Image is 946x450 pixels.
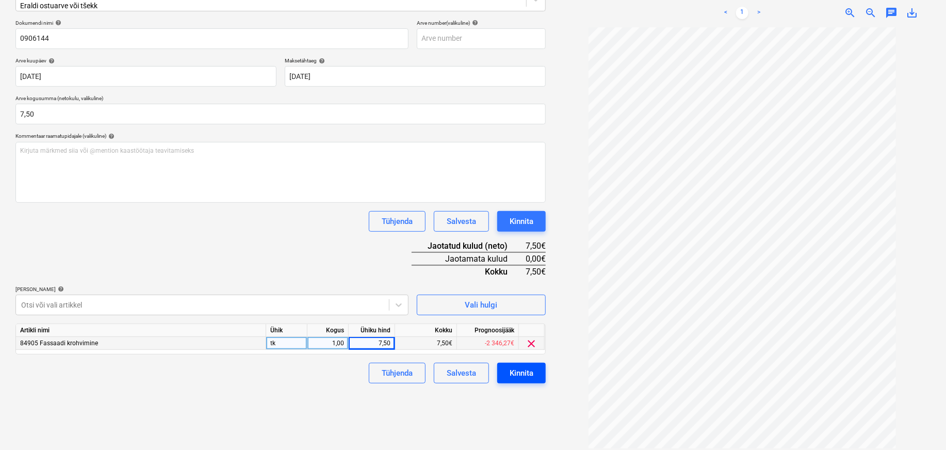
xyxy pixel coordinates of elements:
[353,337,390,350] div: 7,50
[526,337,538,350] span: clear
[753,7,765,19] a: Next page
[524,265,546,278] div: 7,50€
[369,211,426,232] button: Tühjenda
[15,104,546,124] input: Arve kogusumma (netokulu, valikuline)
[307,324,349,337] div: Kogus
[417,20,546,26] div: Arve number (valikuline)
[412,265,524,278] div: Kokku
[15,20,409,26] div: Dokumendi nimi
[20,340,98,347] span: 84905 Fassaadi krohvimine
[412,240,524,252] div: Jaotatud kulud (neto)
[470,20,478,26] span: help
[457,324,519,337] div: Prognoosijääk
[20,2,310,10] div: Eraldi ostuarve või tšekk
[312,337,344,350] div: 1,00
[510,215,533,228] div: Kinnita
[382,215,413,228] div: Tühjenda
[46,58,55,64] span: help
[524,240,546,252] div: 7,50€
[906,7,918,19] span: save_alt
[349,324,395,337] div: Ühiku hind
[524,252,546,265] div: 0,00€
[720,7,732,19] a: Previous page
[447,215,476,228] div: Salvesta
[865,7,877,19] span: zoom_out
[510,366,533,380] div: Kinnita
[53,20,61,26] span: help
[434,363,489,383] button: Salvesta
[844,7,856,19] span: zoom_in
[15,95,546,104] p: Arve kogusumma (netokulu, valikuline)
[285,57,546,64] div: Maksetähtaeg
[266,324,307,337] div: Ühik
[15,286,409,293] div: [PERSON_NAME]
[497,363,546,383] button: Kinnita
[434,211,489,232] button: Salvesta
[417,295,546,315] button: Vali hulgi
[457,337,519,350] div: -2 346,27€
[15,57,276,64] div: Arve kuupäev
[369,363,426,383] button: Tühjenda
[382,366,413,380] div: Tühjenda
[447,366,476,380] div: Salvesta
[412,252,524,265] div: Jaotamata kulud
[15,28,409,49] input: Dokumendi nimi
[885,7,898,19] span: chat
[395,337,457,350] div: 7,50€
[317,58,325,64] span: help
[15,66,276,87] input: Arve kuupäeva pole määratud.
[106,133,115,139] span: help
[465,298,498,312] div: Vali hulgi
[736,7,748,19] a: Page 1 is your current page
[56,286,64,292] span: help
[894,400,946,450] iframe: Chat Widget
[497,211,546,232] button: Kinnita
[395,324,457,337] div: Kokku
[16,324,266,337] div: Artikli nimi
[266,337,307,350] div: tk
[285,66,546,87] input: Tähtaega pole määratud
[15,133,546,139] div: Kommentaar raamatupidajale (valikuline)
[417,28,546,49] input: Arve number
